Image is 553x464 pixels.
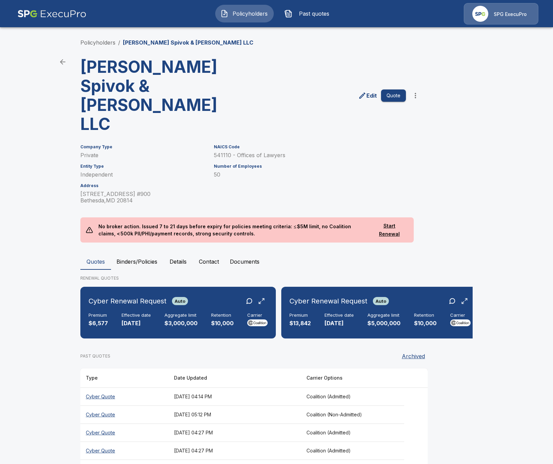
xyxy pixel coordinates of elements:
[214,171,406,178] p: 50
[80,183,206,188] h6: Address
[301,368,404,388] th: Carrier Options
[279,5,338,22] button: Past quotes IconPast quotes
[367,313,400,318] h6: Aggregate limit
[284,10,293,18] img: Past quotes Icon
[80,253,473,270] div: policyholder tabs
[414,313,437,318] h6: Retention
[464,3,538,24] a: Agency IconSPG ExecuPro
[80,39,115,46] a: Policyholders
[164,319,197,327] p: $3,000,000
[93,217,370,243] p: No broker action. Issued 7 to 21 days before expiry for policies meeting criteria: ≤ $5M limit, n...
[122,313,151,318] h6: Effective date
[231,10,269,18] span: Policyholders
[80,405,169,424] th: Cyber Quote
[169,387,301,405] th: [DATE] 04:14 PM
[80,368,169,388] th: Type
[301,405,404,424] th: Coalition (Non-Admitted)
[289,319,311,327] p: $13,842
[80,152,206,159] p: Private
[301,424,404,442] th: Coalition (Admitted)
[80,387,169,405] th: Cyber Quote
[80,191,206,204] p: [STREET_ADDRESS] #900 Bethesda , MD 20814
[169,368,301,388] th: Date Updated
[399,349,428,363] button: Archived
[80,353,110,359] p: PAST QUOTES
[17,3,86,24] img: AA Logo
[220,10,228,18] img: Policyholders Icon
[118,38,120,47] li: /
[215,5,274,22] button: Policyholders IconPolicyholders
[472,6,488,22] img: Agency Icon
[56,55,69,69] a: back
[301,442,404,460] th: Coalition (Admitted)
[80,38,253,47] nav: breadcrumb
[169,442,301,460] th: [DATE] 04:27 PM
[123,38,253,47] p: [PERSON_NAME] Spivok & [PERSON_NAME] LLC
[295,10,333,18] span: Past quotes
[366,92,377,100] p: Edit
[211,313,234,318] h6: Retention
[214,145,406,149] h6: NAICS Code
[450,319,471,326] img: Carrier
[367,319,400,327] p: $5,000,000
[80,171,206,178] p: Independent
[214,152,406,159] p: 541110 - Offices of Lawyers
[164,313,197,318] h6: Aggregate limit
[211,319,234,327] p: $10,000
[381,89,406,102] button: Quote
[247,319,268,326] img: Carrier
[247,313,268,318] h6: Carrier
[80,424,169,442] th: Cyber Quote
[301,387,404,405] th: Coalition (Admitted)
[409,89,422,102] button: more
[89,319,108,327] p: $6,577
[289,313,311,318] h6: Premium
[122,319,151,327] p: [DATE]
[163,253,193,270] button: Details
[289,296,367,306] h6: Cyber Renewal Request
[111,253,163,270] button: Binders/Policies
[80,275,473,281] p: RENEWAL QUOTES
[325,319,354,327] p: [DATE]
[224,253,265,270] button: Documents
[169,405,301,424] th: [DATE] 05:12 PM
[80,253,111,270] button: Quotes
[80,164,206,169] h6: Entity Type
[414,319,437,327] p: $10,000
[193,253,224,270] button: Contact
[370,220,409,241] button: Start Renewal
[169,424,301,442] th: [DATE] 04:27 PM
[80,57,249,134] h3: [PERSON_NAME] Spivok & [PERSON_NAME] LLC
[450,313,471,318] h6: Carrier
[357,90,378,101] a: edit
[89,313,108,318] h6: Premium
[325,313,354,318] h6: Effective date
[89,296,167,306] h6: Cyber Renewal Request
[214,164,406,169] h6: Number of Employees
[80,145,206,149] h6: Company Type
[373,298,389,304] span: Auto
[172,298,188,304] span: Auto
[494,11,527,18] p: SPG ExecuPro
[80,442,169,460] th: Cyber Quote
